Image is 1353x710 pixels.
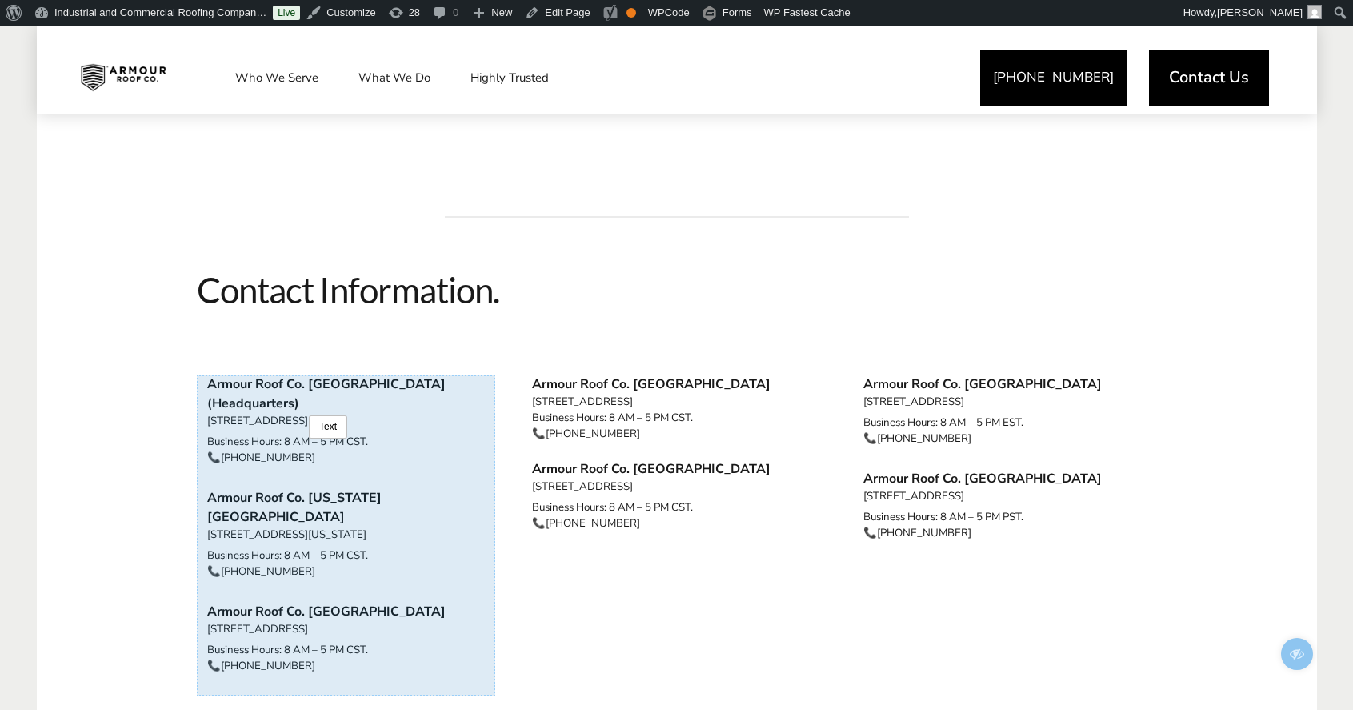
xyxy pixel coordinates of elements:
[342,58,446,98] a: What We Do
[1281,638,1313,670] span: Edit/Preview
[980,50,1127,106] a: [PHONE_NUMBER]
[626,8,636,18] div: OK
[273,6,300,20] a: Live
[1169,70,1249,86] span: Contact Us
[1149,50,1269,106] a: Contact Us
[219,58,334,98] a: Who We Serve
[454,58,565,98] a: Highly Trusted
[68,58,178,98] img: Industrial and Commercial Roofing Company | Armour Roof Co.
[1217,6,1303,18] span: [PERSON_NAME]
